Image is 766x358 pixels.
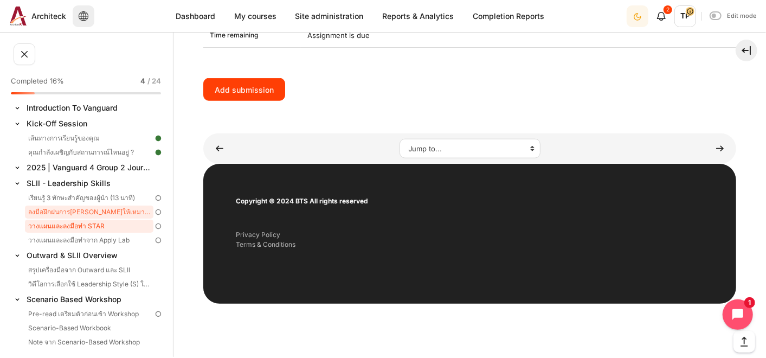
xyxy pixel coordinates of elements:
img: To do [153,207,163,217]
a: วางแผนและลงมือทำ STAR ► [709,138,731,159]
a: Terms & Conditions [236,240,295,248]
img: Done [153,133,163,143]
a: เรียนรู้ 3 ทักษะสำคัญของผู้นำ (13 นาที) [25,191,153,204]
img: Done [153,148,163,157]
span: Collapse [12,250,23,261]
a: Reports & Analytics [374,5,462,27]
a: Pre-read เตรียมตัวก่อนเข้า Workshop [25,308,153,321]
a: วางแผนและลงมือทำจาก Apply Lab [25,234,153,247]
a: My courses [226,5,285,27]
a: Scenario-Based Workbook [25,322,153,335]
span: Collapse [12,162,23,173]
a: Outward & SLII Overview [25,248,153,263]
a: SLII - Leadership Skills [25,176,153,190]
span: / 24 [147,76,161,87]
div: Show notification window with 2 new notifications [651,5,672,27]
strong: Copyright © 2024 BTS All rights reserved [236,197,368,205]
img: To do [153,309,163,319]
button: Add submission [203,78,285,101]
span: TP [674,5,696,27]
span: Completed 16% [11,76,64,87]
a: ลงมือฝึกฝนการ[PERSON_NAME]ให้เหมาะกับสมาชิกทีม [25,206,153,219]
div: 2 [664,5,672,14]
a: Architeck Architeck [5,7,66,25]
button: [[backtotopbutton]] [733,331,755,353]
span: Architeck [31,10,66,22]
img: To do [153,235,163,245]
a: Kick-Off Session [25,116,153,131]
a: Privacy Policy [236,231,280,239]
button: Light Mode Dark Mode [627,5,648,27]
a: สรุปเครื่องมือจาก Outward และ SLII [25,264,153,277]
a: Introduction To Vanguard [25,100,153,115]
img: Architeck [10,7,27,25]
span: 4 [140,76,145,87]
button: Languages [73,5,94,27]
a: Completed 16% 4 / 24 [11,74,165,105]
a: Completion Reports [465,5,552,27]
div: Dark Mode [628,5,647,27]
div: 16% [11,92,35,94]
a: Scenario Based Workshop [25,292,153,306]
a: Note จาก Scenario-Based Workshop [25,336,153,349]
a: Dashboard [168,5,223,27]
span: Collapse [12,103,23,113]
img: To do [153,193,163,203]
a: เส้นทางการเรียนรู้ของคุณ [25,132,153,145]
td: Assignment is due [301,23,736,48]
a: Site administration [287,5,372,27]
a: User menu [674,5,696,27]
a: วิดีโอการเลือกใช้ Leadership Style (S) ให้เหมาะกับลูกทีมแต่ละ D [25,278,153,291]
img: To do [153,221,163,231]
a: ◄ เรียนรู้ 3 ทักษะสำคัญของผู้นำ (13 นาที) [209,138,230,159]
span: Collapse [12,178,23,189]
th: Time remaining [203,23,301,48]
span: Collapse [12,118,23,129]
span: Collapse [12,294,23,305]
a: 2025 | Vanguard 4 Group 2 Journey in Feb-Mar [25,160,153,175]
a: วางแผนและลงมือทำ STAR [25,220,153,233]
a: คุณกำลังเผชิญกับสถานการณ์ไหนอยู่ ? [25,146,153,159]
